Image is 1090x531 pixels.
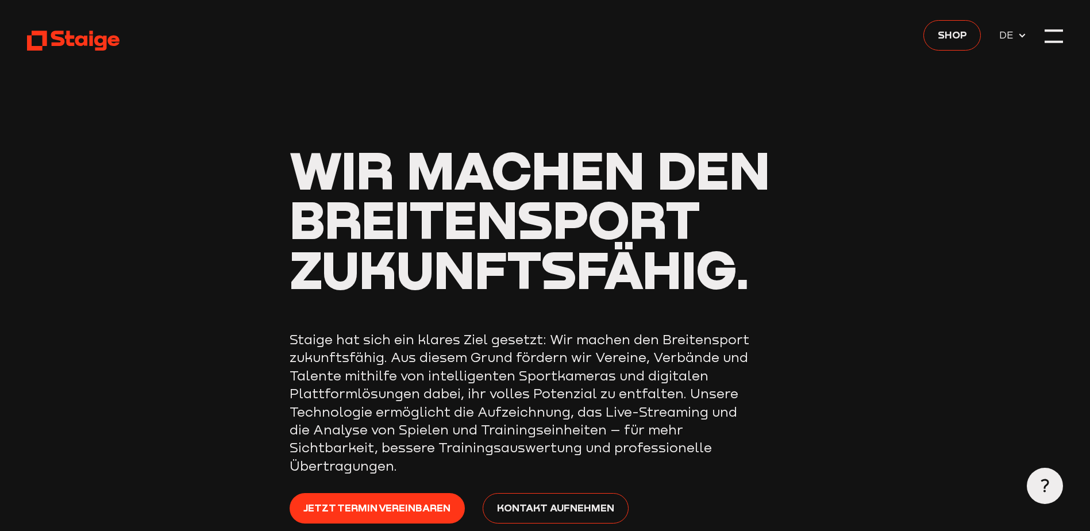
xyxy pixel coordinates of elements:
a: Kontakt aufnehmen [483,493,628,524]
a: Jetzt Termin vereinbaren [290,493,465,524]
span: Kontakt aufnehmen [497,499,614,515]
span: DE [999,27,1018,43]
p: Staige hat sich ein klares Ziel gesetzt: Wir machen den Breitensport zukunftsfähig. Aus diesem Gr... [290,330,749,475]
a: Shop [923,20,981,51]
span: Jetzt Termin vereinbaren [303,499,450,515]
span: Wir machen den Breitensport zukunftsfähig. [290,138,770,301]
span: Shop [938,26,967,43]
